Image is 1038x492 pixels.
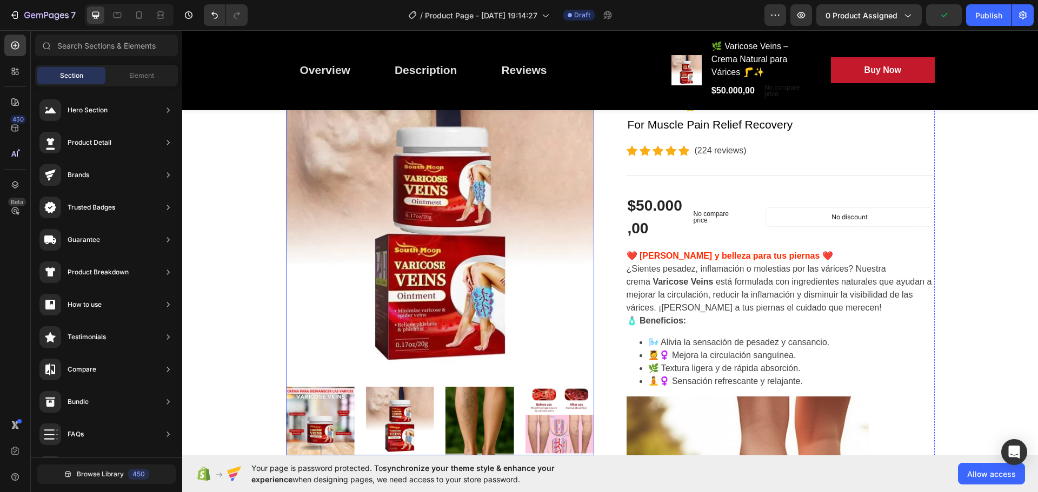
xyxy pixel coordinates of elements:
[640,221,651,230] span: ❤️
[489,25,520,55] img: Gray helmet for bikers
[68,429,84,440] div: FAQs
[305,25,378,55] a: Reviews
[420,10,423,21] span: /
[68,170,89,180] div: Brands
[68,234,100,245] div: Guarantee
[251,462,597,485] span: Your page is password protected. To when designing pages, we need access to your store password.
[513,114,564,127] p: (224 reviews)
[444,163,503,211] div: $50.000,00
[425,10,537,21] span: Product Page - [DATE] 19:14:27
[444,221,455,230] span: ❤️
[582,54,627,67] p: No compare price
[68,364,96,375] div: Compare
[183,356,252,425] img: Gray helmet for bikers
[975,10,1002,21] div: Publish
[682,33,719,46] div: Buy Now
[466,306,753,319] li: 🌬️ Alivia la sensación de pesadez y cansancio.
[68,202,115,213] div: Trusted Badges
[129,71,154,80] span: Element
[68,396,89,407] div: Bundle
[71,9,76,22] p: 7
[649,27,752,53] button: Buy Now
[128,469,149,480] div: 450
[68,299,102,310] div: How to use
[104,37,412,345] img: Gray helmet for bikers
[466,345,753,358] li: 🧘♀️ Sensación refrescante y relajante.
[574,10,590,20] span: Draft
[966,4,1012,26] button: Publish
[77,469,124,479] span: Browse Library
[68,332,106,342] div: Testimonials
[68,137,111,148] div: Product Detail
[445,86,751,103] p: For Muscle Pain Relief Recovery
[466,332,753,345] li: 🌿 Textura ligera y de rápida absorción.
[967,468,1016,480] span: Allow access
[457,221,637,230] span: [PERSON_NAME] y belleza para tus piernas
[466,319,753,332] li: 💆♀️ Mejora la circulación sanguínea.
[1001,439,1027,465] div: Open Intercom Messenger
[68,105,108,116] div: Hero Section
[319,31,364,49] div: Reviews
[826,10,897,21] span: 0 product assigned
[68,267,129,278] div: Product Breakdown
[8,198,26,206] div: Beta
[511,180,561,193] p: No compare price
[212,31,275,49] div: Description
[816,4,922,26] button: 0 product assigned
[958,463,1025,484] button: Allow access
[60,71,83,80] span: Section
[528,53,574,68] div: $50.000,00
[4,4,81,26] button: 7
[470,247,531,256] strong: Varicose Veins
[444,234,750,282] p: ¿Sientes pesadez, inflamación o molestias por las várices? Nuestra crema está formulada con ingre...
[204,4,248,26] div: Undo/Redo
[444,286,504,295] strong: 🧴 Beneficios:
[10,115,26,124] div: 450
[528,9,631,50] h2: 🌿 Varicose Veins – Crema Natural para Várices 🦵✨
[35,35,178,56] input: Search Sections & Elements
[649,182,686,192] p: No discount
[182,30,1038,455] iframe: Design area
[37,464,176,484] button: Browse Library450
[251,463,555,484] span: synchronize your theme style & enhance your experience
